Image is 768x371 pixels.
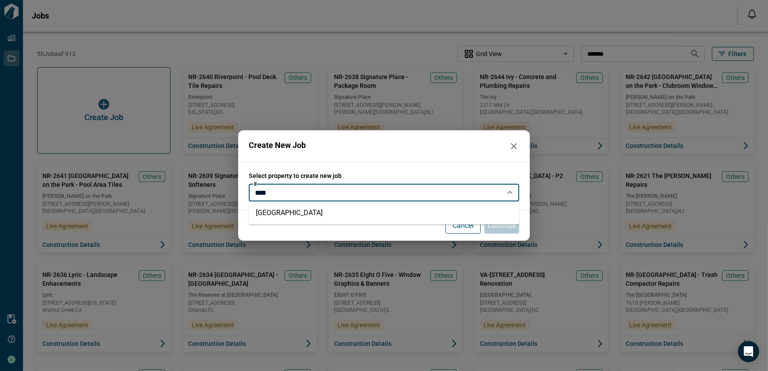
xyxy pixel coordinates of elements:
p: Continue [488,220,516,231]
button: Close [504,186,516,199]
span: Create New Job [249,141,306,151]
button: Continue [484,218,519,234]
div: Open Intercom Messenger [738,341,759,362]
span: Select property to create new job [249,171,519,180]
button: Cancel [445,218,481,234]
p: Cancel [452,220,474,231]
li: [GEOGRAPHIC_DATA] [249,205,519,221]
